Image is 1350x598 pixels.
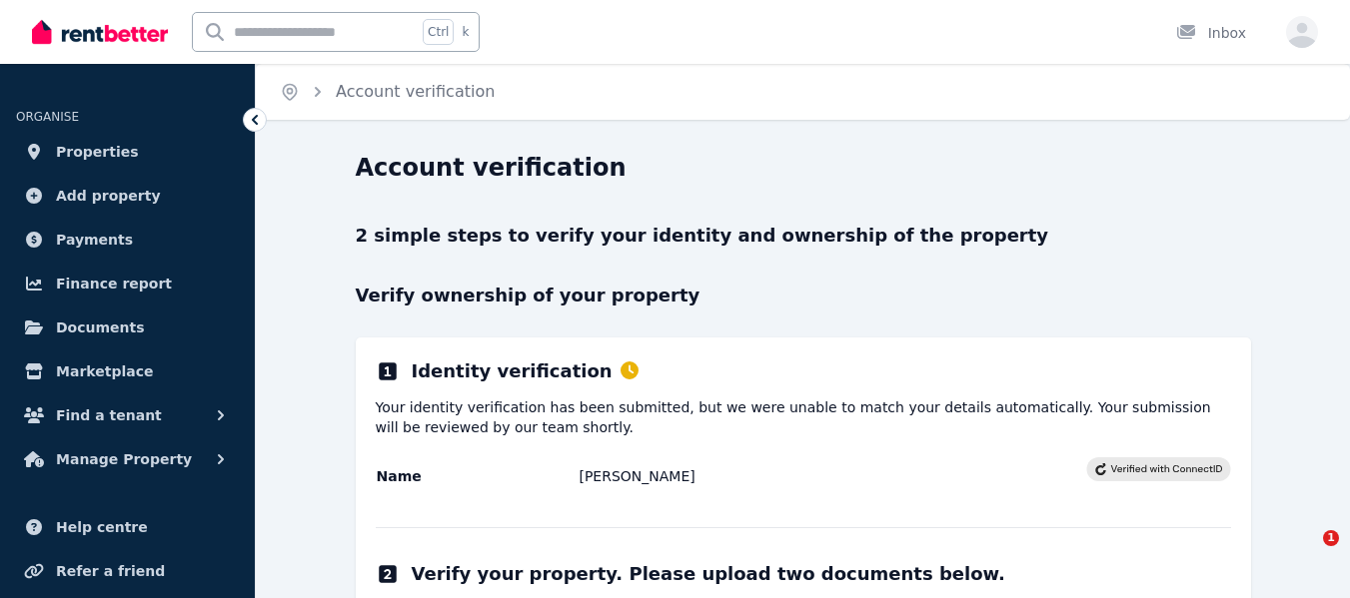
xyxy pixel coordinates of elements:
[423,19,454,45] span: Ctrl
[56,447,192,471] span: Manage Property
[56,559,165,583] span: Refer a friend
[16,551,239,591] a: Refer a friend
[16,307,239,347] a: Documents
[56,184,161,208] span: Add property
[1176,23,1246,43] div: Inbox
[56,315,145,339] span: Documents
[16,110,79,124] span: ORGANISE
[356,152,627,184] h1: Account verification
[356,282,1251,309] p: Verify ownership of your property
[16,395,239,435] button: Find a tenant
[1282,530,1330,578] iframe: Intercom live chat
[56,228,133,252] span: Payments
[462,24,469,40] span: k
[32,17,168,47] img: RentBetter
[1323,530,1339,546] span: 1
[578,465,1085,487] td: [PERSON_NAME]
[376,397,1231,437] p: Your identity verification has been submitted, but we were unable to match your details automatic...
[56,272,172,296] span: Finance report
[16,132,239,172] a: Properties
[256,64,519,120] nav: Breadcrumb
[56,515,148,539] span: Help centre
[16,351,239,391] a: Marketplace
[56,140,139,164] span: Properties
[376,465,579,487] td: Name
[16,220,239,260] a: Payments
[336,82,495,101] a: Account verification
[16,507,239,547] a: Help centre
[16,264,239,303] a: Finance report
[56,359,153,383] span: Marketplace
[16,176,239,216] a: Add property
[56,403,162,427] span: Find a tenant
[356,222,1251,250] p: 2 simple steps to verify your identity and ownership of the property
[412,560,1005,588] h2: Verify your property. Please upload two documents below.
[16,439,239,479] button: Manage Property
[412,357,639,385] h2: Identity verification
